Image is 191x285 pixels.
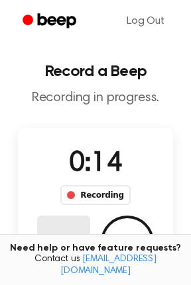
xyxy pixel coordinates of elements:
span: 0:14 [69,150,122,178]
a: [EMAIL_ADDRESS][DOMAIN_NAME] [60,255,157,276]
span: Contact us [8,254,183,277]
a: Beep [13,9,88,34]
button: Save Audio Record [101,216,154,268]
button: Delete Audio Record [37,216,90,268]
a: Log Out [113,5,178,37]
div: Recording [60,185,130,205]
h1: Record a Beep [11,63,180,79]
p: Recording in progress. [11,90,180,106]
